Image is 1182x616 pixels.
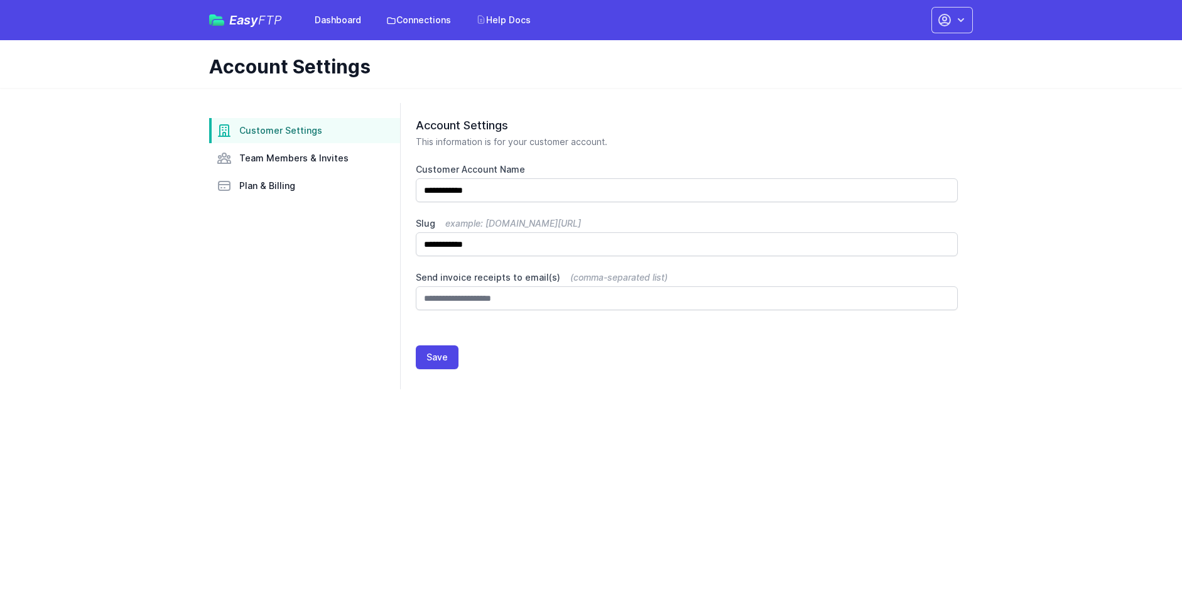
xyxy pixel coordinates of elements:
span: Team Members & Invites [239,152,349,165]
p: This information is for your customer account. [416,136,958,148]
a: Help Docs [469,9,538,31]
span: Customer Settings [239,124,322,137]
button: Save [416,345,458,369]
span: FTP [258,13,282,28]
a: Team Members & Invites [209,146,400,171]
h1: Account Settings [209,55,963,78]
a: EasyFTP [209,14,282,26]
span: example: [DOMAIN_NAME][URL] [445,218,581,229]
span: (comma-separated list) [570,272,668,283]
label: Send invoice receipts to email(s) [416,271,958,284]
img: easyftp_logo.png [209,14,224,26]
a: Customer Settings [209,118,400,143]
a: Connections [379,9,458,31]
span: Plan & Billing [239,180,295,192]
a: Plan & Billing [209,173,400,198]
span: Easy [229,14,282,26]
label: Customer Account Name [416,163,958,176]
label: Slug [416,217,958,230]
h2: Account Settings [416,118,958,133]
a: Dashboard [307,9,369,31]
